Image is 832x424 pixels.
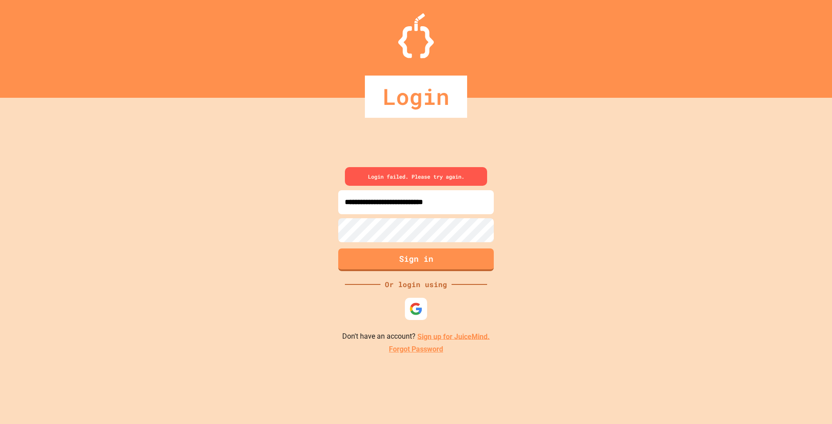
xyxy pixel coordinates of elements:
[380,279,452,290] div: Or login using
[417,332,490,340] a: Sign up for JuiceMind.
[365,76,467,118] div: Login
[398,13,434,58] img: Logo.svg
[345,167,487,186] div: Login failed. Please try again.
[409,302,423,316] img: google-icon.svg
[342,331,490,342] p: Don't have an account?
[389,344,443,355] a: Forgot Password
[338,248,494,271] button: Sign in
